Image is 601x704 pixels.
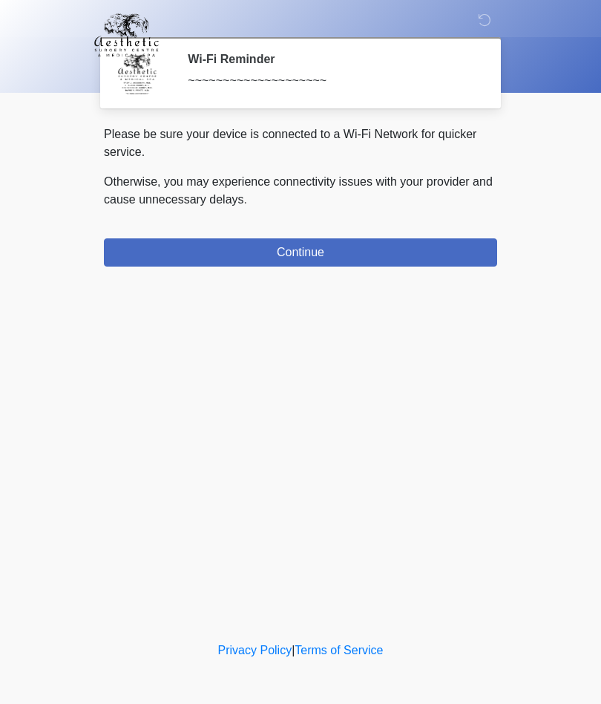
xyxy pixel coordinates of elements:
[104,238,497,267] button: Continue
[115,52,160,97] img: Agent Avatar
[292,644,295,656] a: |
[218,644,292,656] a: Privacy Policy
[89,11,164,59] img: Aesthetic Surgery Centre, PLLC Logo
[244,193,247,206] span: .
[104,173,497,209] p: Otherwise, you may experience connectivity issues with your provider and cause unnecessary delays
[188,72,475,90] div: ~~~~~~~~~~~~~~~~~~~~
[104,126,497,161] p: Please be sure your device is connected to a Wi-Fi Network for quicker service.
[295,644,383,656] a: Terms of Service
